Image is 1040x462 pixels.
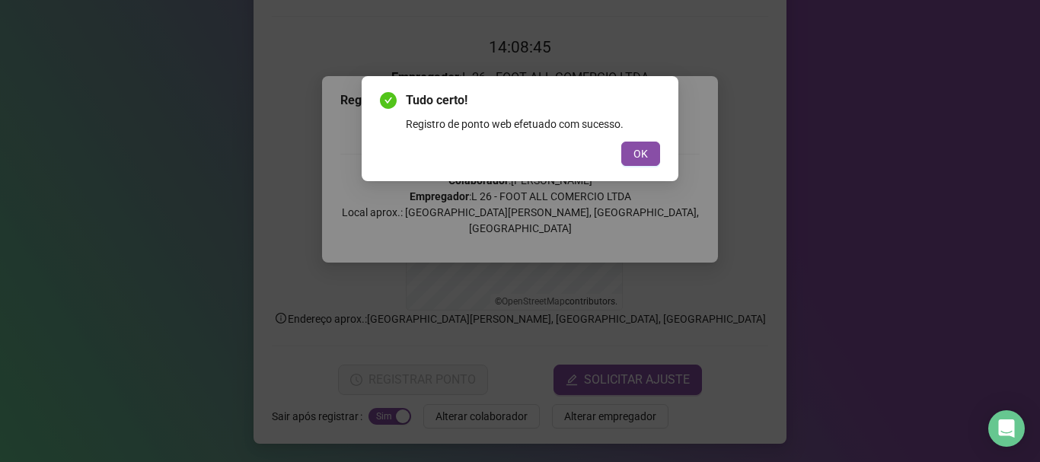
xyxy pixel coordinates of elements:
[621,142,660,166] button: OK
[406,116,660,132] div: Registro de ponto web efetuado com sucesso.
[380,92,397,109] span: check-circle
[406,91,660,110] span: Tudo certo!
[633,145,648,162] span: OK
[988,410,1025,447] div: Open Intercom Messenger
